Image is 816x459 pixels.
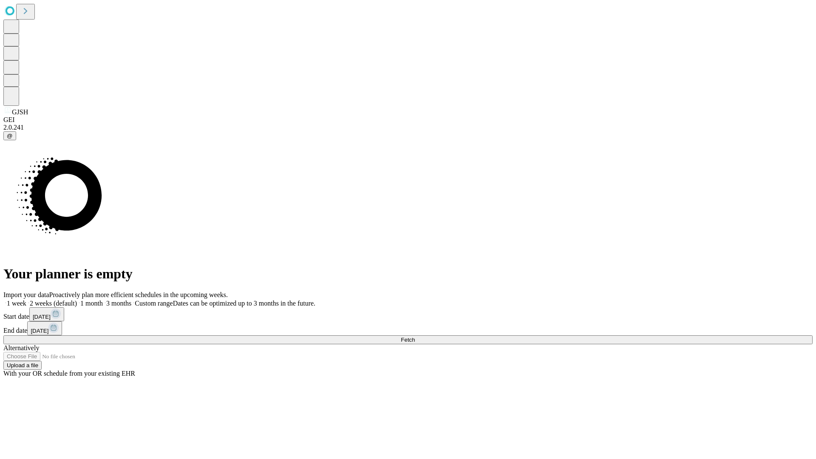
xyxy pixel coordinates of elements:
div: Start date [3,307,813,321]
button: [DATE] [29,307,64,321]
span: @ [7,133,13,139]
span: 2 weeks (default) [30,300,77,307]
span: [DATE] [33,314,51,320]
div: GEI [3,116,813,124]
span: Dates can be optimized up to 3 months in the future. [173,300,315,307]
span: 3 months [106,300,131,307]
span: Proactively plan more efficient schedules in the upcoming weeks. [49,291,228,298]
div: 2.0.241 [3,124,813,131]
div: End date [3,321,813,335]
span: With your OR schedule from your existing EHR [3,370,135,377]
span: Alternatively [3,344,39,351]
span: 1 week [7,300,26,307]
button: Upload a file [3,361,42,370]
span: GJSH [12,108,28,116]
span: Custom range [135,300,173,307]
button: [DATE] [27,321,62,335]
button: @ [3,131,16,140]
button: Fetch [3,335,813,344]
span: Import your data [3,291,49,298]
span: 1 month [80,300,103,307]
h1: Your planner is empty [3,266,813,282]
span: [DATE] [31,328,48,334]
span: Fetch [401,337,415,343]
